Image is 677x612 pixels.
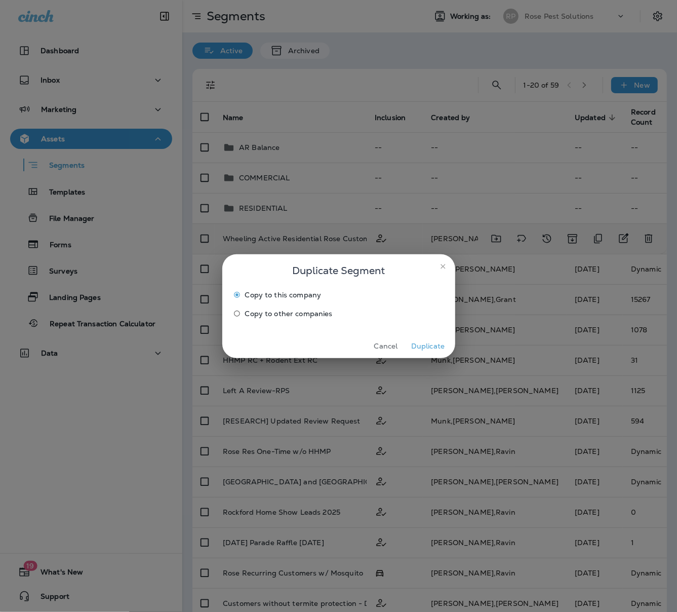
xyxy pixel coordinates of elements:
[409,338,447,354] button: Duplicate
[245,310,333,318] span: Copy to other companies
[435,258,451,275] button: close
[292,262,385,279] span: Duplicate Segment
[245,291,322,299] span: Copy to this company
[367,338,405,354] button: Cancel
